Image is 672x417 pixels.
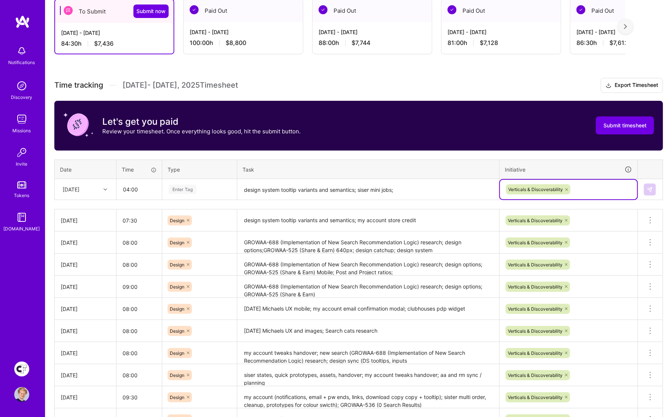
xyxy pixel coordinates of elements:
div: [DATE] - [DATE] [448,28,555,36]
input: HH:MM [117,179,162,199]
div: Tokens [14,191,30,199]
span: $7,436 [94,40,114,48]
input: HH:MM [117,321,162,341]
span: $8,800 [226,39,246,47]
span: Design [170,395,184,400]
input: HH:MM [117,387,162,407]
a: Creative Fabrica Project Team [12,362,31,377]
input: HH:MM [117,343,162,363]
img: To Submit [64,6,73,15]
span: Design [170,262,184,268]
span: Verticals & Discoverability [508,306,563,312]
div: [DATE] [61,371,110,379]
img: tokens [17,181,26,188]
img: Invite [14,145,29,160]
textarea: GROWAA-688 (Implementation of New Search Recommendation Logic) research; design options; GROWAA-5... [238,254,498,275]
span: Verticals & Discoverability [508,284,563,290]
span: Verticals & Discoverability [508,372,563,378]
div: 84:30 h [61,40,168,48]
div: [DATE] [61,283,110,291]
span: Design [170,240,184,245]
img: logo [15,15,30,28]
h3: Let's get you paid [102,116,301,127]
textarea: [DATE] Michaels UX and images; Search cats research [238,321,498,341]
span: $7,612 [609,39,628,47]
span: Verticals & Discoverability [508,218,563,223]
img: Paid Out [448,5,456,14]
textarea: GROWAA-688 (Implementation of New Search Recommendation Logic) research; design options;GROWAA-52... [238,232,498,253]
i: icon Chevron [103,188,107,191]
div: [DATE] [61,393,110,401]
div: Notifications [9,58,35,66]
span: Design [170,350,184,356]
textarea: my account (notifications, email + pw ends, links, download copy copy + tooltip); sister multi or... [238,387,498,408]
span: $7,744 [352,39,370,47]
div: 88:00 h [319,39,426,47]
th: Type [162,160,237,179]
div: 81:00 h [448,39,555,47]
img: right [624,24,627,29]
span: Verticals & Discoverability [508,350,563,356]
span: Verticals & Discoverability [508,395,563,400]
div: Enter Tag [169,184,196,195]
div: [DATE] - [DATE] [190,28,297,36]
div: Time [122,166,157,173]
div: Invite [16,160,28,168]
div: Missions [13,127,31,135]
p: Review your timesheet. Once everything looks good, hit the submit button. [102,127,301,135]
img: guide book [14,210,29,225]
div: [DATE] - [DATE] [61,29,168,37]
span: [DATE] - [DATE] , 2025 Timesheet [123,81,238,90]
span: Design [170,328,184,334]
span: Submit timesheet [603,122,647,129]
input: HH:MM [117,255,162,275]
img: Paid Out [190,5,199,14]
img: coin [63,110,93,140]
textarea: [DATE] Michaels UX mobile; my account email confirmation modal; clubhouses pdp widget [238,299,498,319]
div: [DATE] [61,305,110,313]
div: 100:00 h [190,39,297,47]
img: discovery [14,78,29,93]
div: [DATE] [61,349,110,357]
div: Initiative [505,165,632,174]
img: User Avatar [14,387,29,402]
textarea: my account tweaks handover; new search (GROWAA-688 (Implementation of New Search Recommendation L... [238,343,498,363]
span: Verticals & Discoverability [508,187,563,192]
th: Task [237,160,500,179]
div: [DATE] [61,217,110,224]
button: Submit now [133,4,169,18]
input: HH:MM [117,233,162,253]
span: Verticals & Discoverability [508,262,563,268]
input: HH:MM [117,277,162,297]
a: User Avatar [12,387,31,402]
i: icon Download [606,82,612,90]
img: Paid Out [319,5,328,14]
span: Design [170,306,184,312]
button: Export Timesheet [601,78,663,93]
div: [DATE] [61,261,110,269]
span: Verticals & Discoverability [508,240,563,245]
div: [DATE] [61,239,110,247]
span: Design [170,284,184,290]
img: teamwork [14,112,29,127]
textarea: siser states, quick prototypes, assets, handover; my account tweaks handover; aa and rm sync / pl... [238,365,498,386]
div: [DATE] [61,327,110,335]
span: $7,128 [480,39,498,47]
button: Submit timesheet [596,117,654,135]
img: Creative Fabrica Project Team [14,362,29,377]
img: Submit [647,187,653,193]
span: Design [170,372,184,378]
input: HH:MM [117,299,162,319]
div: [DATE] - [DATE] [319,28,426,36]
input: HH:MM [117,211,162,230]
textarea: GROWAA-688 (Implementation of New Search Recommendation Logic) research; design options; GROWAA-5... [238,277,498,297]
img: bell [14,43,29,58]
img: Paid Out [576,5,585,14]
input: HH:MM [117,365,162,385]
span: Submit now [136,7,166,15]
textarea: design system tooltip variants and semantics; my account store credit [238,210,498,231]
span: Design [170,218,184,223]
div: [DATE] [63,185,79,193]
th: Date [55,160,117,179]
div: [DOMAIN_NAME] [4,225,40,233]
